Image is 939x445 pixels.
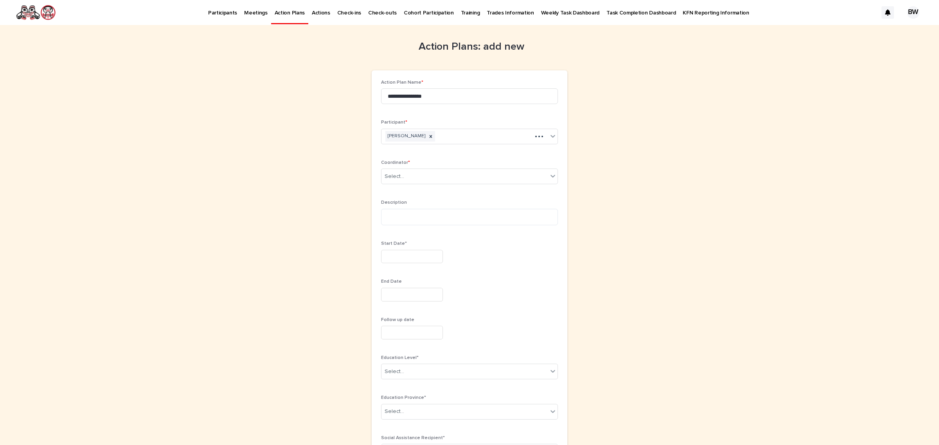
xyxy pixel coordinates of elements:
[385,368,404,376] div: Select...
[381,318,414,322] span: Follow up date
[381,355,419,360] span: Education Level*
[381,279,402,284] span: End Date
[381,80,423,85] span: Action Plan Name
[381,120,407,125] span: Participant
[381,200,407,205] span: Description
[381,241,407,246] span: Start Date*
[385,131,426,142] div: [PERSON_NAME]
[372,41,567,53] h1: Action Plans: add new
[381,436,445,440] span: Social Assistance Recipient*
[385,407,404,416] div: Select...
[381,160,410,165] span: Coordinator
[381,395,426,400] span: Education Province*
[16,5,56,20] img: rNyI97lYS1uoOg9yXW8k
[907,6,919,19] div: BW
[385,172,404,181] div: Select...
